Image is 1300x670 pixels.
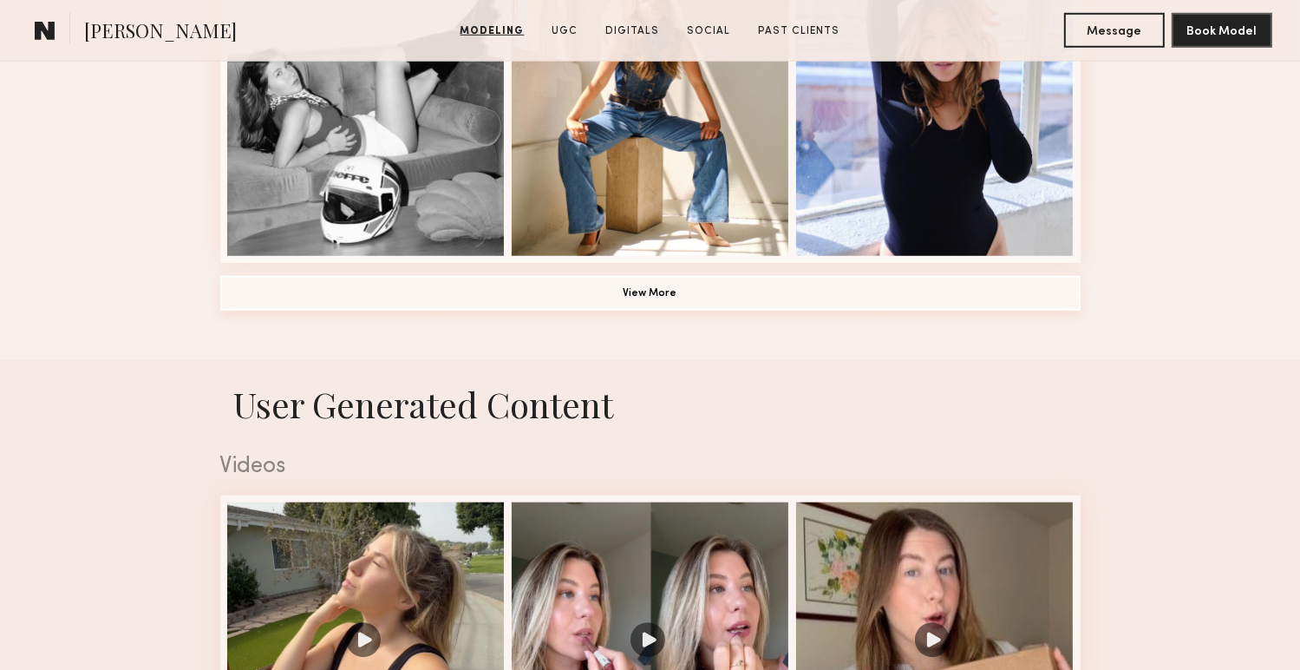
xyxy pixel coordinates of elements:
[1172,13,1272,48] button: Book Model
[1172,23,1272,37] a: Book Model
[545,23,585,39] a: UGC
[752,23,847,39] a: Past Clients
[454,23,532,39] a: Modeling
[1064,13,1165,48] button: Message
[84,17,237,48] span: [PERSON_NAME]
[599,23,667,39] a: Digitals
[206,381,1094,427] h1: User Generated Content
[220,276,1081,311] button: View More
[681,23,738,39] a: Social
[220,456,1081,478] div: Videos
